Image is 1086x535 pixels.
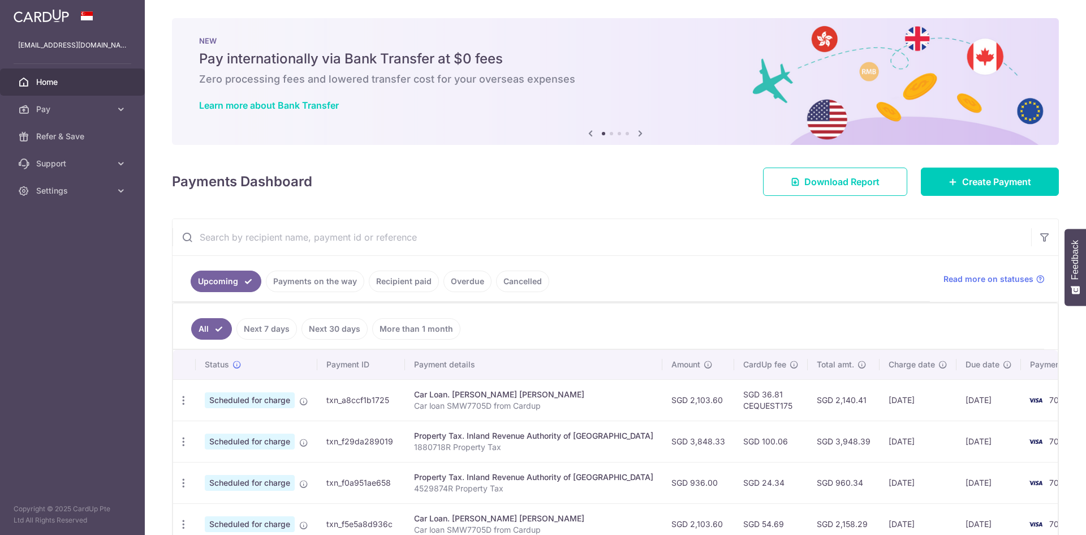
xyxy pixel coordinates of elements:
th: Payment details [405,350,662,379]
span: 7030 [1049,519,1069,529]
img: Bank Card [1024,435,1047,448]
div: Car Loan. [PERSON_NAME] [PERSON_NAME] [414,513,653,524]
a: Payments on the way [266,271,364,292]
img: CardUp [14,9,69,23]
input: Search by recipient name, payment id or reference [173,219,1031,255]
p: Car loan SMW7705D from Cardup [414,400,653,412]
p: 1880718R Property Tax [414,442,653,453]
div: Property Tax. Inland Revenue Authority of [GEOGRAPHIC_DATA] [414,472,653,483]
span: 7030 [1049,436,1069,446]
span: Scheduled for charge [205,516,295,532]
h6: Zero processing fees and lowered transfer cost for your overseas expenses [199,72,1032,86]
th: Payment ID [317,350,405,379]
span: Scheduled for charge [205,392,295,408]
td: [DATE] [880,379,956,421]
td: txn_a8ccf1b1725 [317,379,405,421]
span: Read more on statuses [943,273,1033,285]
h4: Payments Dashboard [172,172,312,192]
span: 7030 [1049,478,1069,487]
td: SGD 960.34 [808,462,880,503]
td: [DATE] [956,379,1021,421]
span: Charge date [889,359,935,370]
a: Overdue [443,271,492,292]
span: Pay [36,104,111,115]
span: Total amt. [817,359,854,370]
td: [DATE] [956,421,1021,462]
td: [DATE] [880,421,956,462]
td: SGD 936.00 [662,462,734,503]
td: txn_f0a951ae658 [317,462,405,503]
div: Property Tax. Inland Revenue Authority of [GEOGRAPHIC_DATA] [414,430,653,442]
span: Support [36,158,111,169]
a: Next 30 days [301,318,368,340]
a: Create Payment [921,168,1059,196]
span: Settings [36,185,111,196]
td: txn_f29da289019 [317,421,405,462]
a: Download Report [763,168,907,196]
a: Next 7 days [236,318,297,340]
img: Bank transfer banner [172,18,1059,145]
td: SGD 2,140.41 [808,379,880,421]
td: SGD 2,103.60 [662,379,734,421]
td: SGD 24.34 [734,462,808,503]
span: Refer & Save [36,131,111,142]
span: CardUp fee [743,359,786,370]
a: Upcoming [191,271,261,292]
a: Learn more about Bank Transfer [199,100,339,111]
a: Cancelled [496,271,549,292]
button: Feedback - Show survey [1065,229,1086,306]
td: SGD 3,848.33 [662,421,734,462]
p: [EMAIL_ADDRESS][DOMAIN_NAME] [18,40,127,51]
a: More than 1 month [372,318,460,340]
span: 7030 [1049,395,1069,405]
a: Recipient paid [369,271,439,292]
td: SGD 36.81 CEQUEST175 [734,379,808,421]
span: Download Report [804,175,880,189]
td: [DATE] [956,462,1021,503]
span: Scheduled for charge [205,434,295,450]
div: Car Loan. [PERSON_NAME] [PERSON_NAME] [414,389,653,400]
span: Due date [966,359,999,370]
span: Amount [671,359,700,370]
h5: Pay internationally via Bank Transfer at $0 fees [199,50,1032,68]
p: 4529874R Property Tax [414,483,653,494]
td: [DATE] [880,462,956,503]
a: Read more on statuses [943,273,1045,285]
span: Scheduled for charge [205,475,295,491]
span: Create Payment [962,175,1031,189]
span: Status [205,359,229,370]
td: SGD 3,948.39 [808,421,880,462]
img: Bank Card [1024,393,1047,407]
span: Home [36,76,111,88]
span: Feedback [1070,240,1080,280]
td: SGD 100.06 [734,421,808,462]
p: NEW [199,36,1032,45]
img: Bank Card [1024,476,1047,490]
img: Bank Card [1024,517,1047,531]
a: All [191,318,232,340]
